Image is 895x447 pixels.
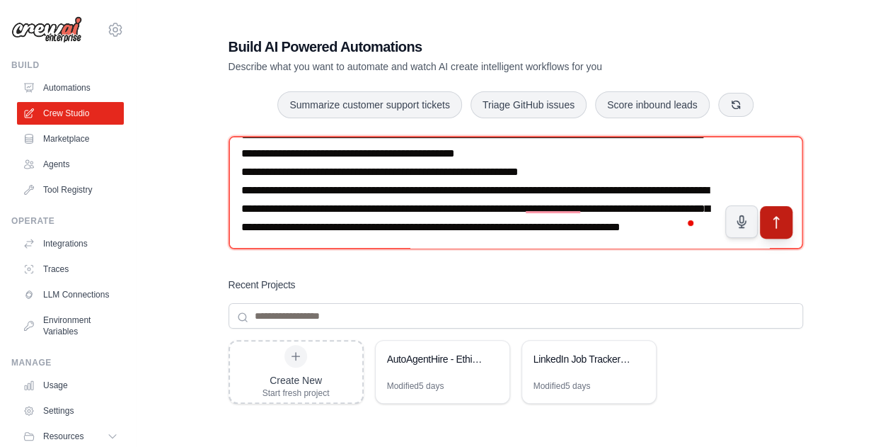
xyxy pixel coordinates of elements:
[17,374,124,397] a: Usage
[229,37,704,57] h1: Build AI Powered Automations
[17,77,124,99] a: Automations
[277,91,461,118] button: Summarize customer support tickets
[387,380,444,392] div: Modified 5 days
[17,102,124,125] a: Crew Studio
[262,387,330,399] div: Start fresh project
[229,60,704,74] p: Describe what you want to automate and watch AI create intelligent workflows for you
[262,373,330,387] div: Create New
[725,205,758,238] button: Click to speak your automation idea
[17,128,124,150] a: Marketplace
[387,352,484,366] div: AutoAgentHire - Ethical Job Application Assistant
[718,93,753,117] button: Get new suggestions
[824,379,895,447] iframe: Chat Widget
[229,278,296,292] h3: Recent Projects
[11,215,124,227] div: Operate
[17,258,124,281] a: Traces
[229,136,803,249] textarea: To enrich screen reader interactions, please activate Accessibility in Grammarly extension settings
[17,309,124,343] a: Environment Variables
[43,431,83,442] span: Resources
[17,153,124,176] a: Agents
[17,179,124,201] a: Tool Registry
[17,232,124,255] a: Integrations
[533,380,591,392] div: Modified 5 days
[533,352,630,366] div: LinkedIn Job Tracker & Auto-Notifier
[470,91,587,118] button: Triage GitHub issues
[17,400,124,422] a: Settings
[595,91,710,118] button: Score inbound leads
[11,357,124,368] div: Manage
[11,60,124,71] div: Build
[11,16,82,43] img: Logo
[17,283,124,306] a: LLM Connections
